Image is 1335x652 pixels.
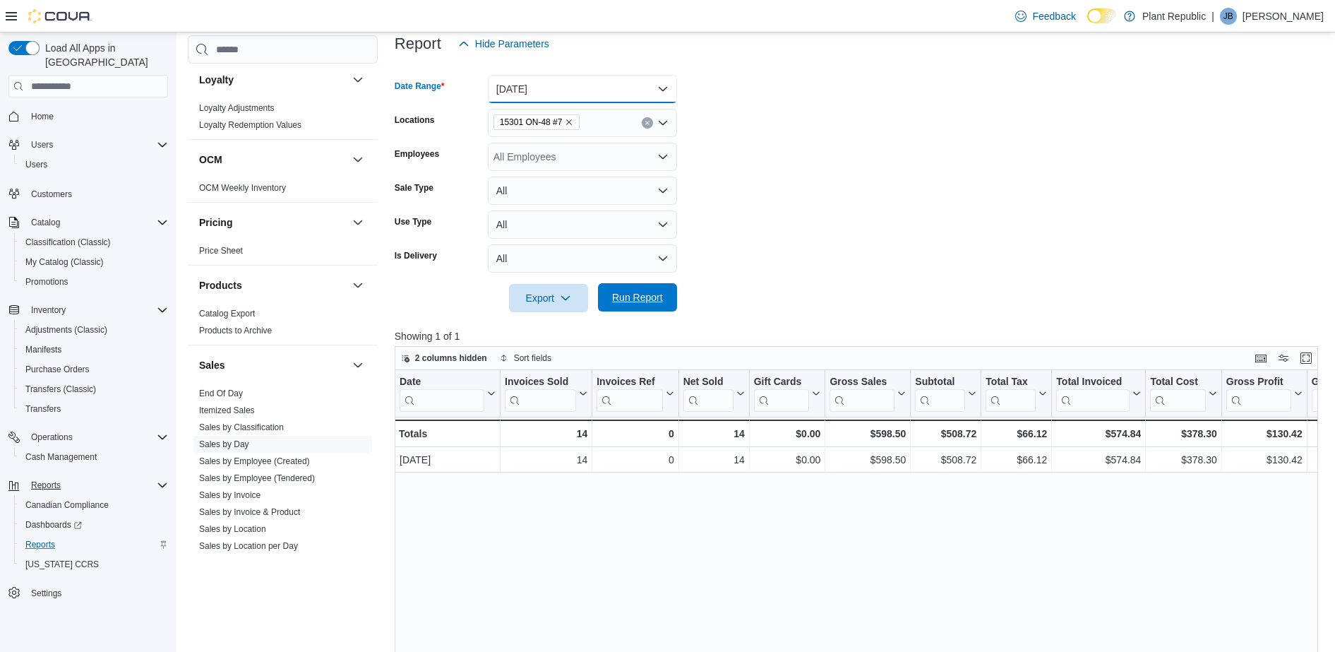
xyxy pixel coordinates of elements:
span: Loyalty Adjustments [199,102,275,114]
div: Date [400,376,484,389]
button: Operations [3,427,174,447]
a: Customers [25,186,78,203]
button: Classification (Classic) [14,232,174,252]
div: Gross Sales [830,376,894,389]
span: Inventory [25,302,168,319]
span: Transfers (Classic) [20,381,168,398]
span: Manifests [25,344,61,355]
div: $0.00 [753,425,820,442]
button: Invoices Sold [505,376,587,412]
a: Adjustments (Classic) [20,321,113,338]
button: Date [400,376,496,412]
span: OCM Weekly Inventory [199,182,286,194]
button: Loyalty [199,73,347,87]
button: Open list of options [657,151,669,162]
span: Sales by Invoice & Product [199,506,300,518]
span: Transfers (Classic) [25,384,96,395]
span: Settings [25,584,168,602]
a: End Of Day [199,389,243,398]
span: [US_STATE] CCRS [25,559,99,570]
div: $0.00 [754,451,821,468]
div: Gross Sales [830,376,894,412]
span: Canadian Compliance [25,499,109,511]
div: 14 [505,425,587,442]
p: [PERSON_NAME] [1243,8,1324,25]
button: Catalog [25,214,66,231]
span: My Catalog (Classic) [20,254,168,271]
a: Users [20,156,53,173]
button: Total Cost [1150,376,1216,412]
button: Sales [349,357,366,374]
div: 0 [597,451,674,468]
button: Users [25,136,59,153]
span: Adjustments (Classic) [25,324,107,336]
div: $574.84 [1056,451,1141,468]
a: Transfers (Classic) [20,381,102,398]
a: Transfers [20,401,66,417]
span: 2 columns hidden [415,352,487,364]
button: Reports [14,535,174,555]
button: OCM [349,151,366,168]
a: OCM Weekly Inventory [199,183,286,193]
span: Reports [20,536,168,553]
div: OCM [188,179,378,202]
button: Products [199,278,347,292]
span: Sales by Invoice [199,490,261,501]
button: Transfers (Classic) [14,379,174,399]
div: 0 [597,425,674,442]
span: Canadian Compliance [20,497,168,514]
button: Users [14,155,174,174]
div: Invoices Sold [505,376,576,389]
div: Loyalty [188,100,378,139]
button: Pricing [199,215,347,230]
span: Sales by Classification [199,422,284,433]
a: Products to Archive [199,326,272,336]
div: $130.42 [1226,425,1303,442]
label: Sale Type [395,182,433,194]
div: Sales [188,385,378,628]
button: [DATE] [488,75,677,103]
a: Sales by Employee (Created) [199,456,310,466]
span: Reports [25,477,168,494]
a: Canadian Compliance [20,497,114,514]
button: Total Invoiced [1056,376,1141,412]
span: Dark Mode [1087,23,1088,24]
a: Sales by Location per Day [199,541,298,551]
span: Sales by Location [199,523,266,535]
a: [US_STATE] CCRS [20,556,104,573]
button: Canadian Compliance [14,495,174,515]
div: Subtotal [915,376,965,389]
div: Gift Card Sales [753,376,809,412]
button: Promotions [14,272,174,292]
button: [US_STATE] CCRS [14,555,174,574]
span: Catalog Export [199,308,255,319]
h3: Sales [199,358,225,372]
span: Reports [31,480,61,491]
div: $574.84 [1056,425,1141,442]
span: Dashboards [25,519,82,531]
a: Cash Management [20,449,102,466]
span: Users [31,139,53,150]
button: Users [3,135,174,155]
div: Invoices Sold [505,376,576,412]
a: Catalog Export [199,309,255,319]
div: Subtotal [915,376,965,412]
a: Loyalty Redemption Values [199,120,301,130]
div: Totals [399,425,496,442]
button: All [488,211,677,239]
button: Run Report [598,283,677,312]
a: Sales by Invoice & Product [199,507,300,517]
a: Feedback [1010,2,1081,30]
span: Classification (Classic) [25,237,111,248]
div: Total Tax [986,376,1036,412]
div: $130.42 [1226,451,1303,468]
button: Inventory [25,302,71,319]
div: Gift Cards [753,376,809,389]
span: Users [25,159,47,170]
button: Keyboard shortcuts [1252,350,1269,367]
div: Invoices Ref [597,376,662,412]
div: Total Cost [1150,376,1205,412]
a: Sales by Day [199,439,249,449]
button: Remove 15301 ON-48 #7 from selection in this group [565,118,573,126]
span: 15301 ON-48 #7 [493,114,580,130]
